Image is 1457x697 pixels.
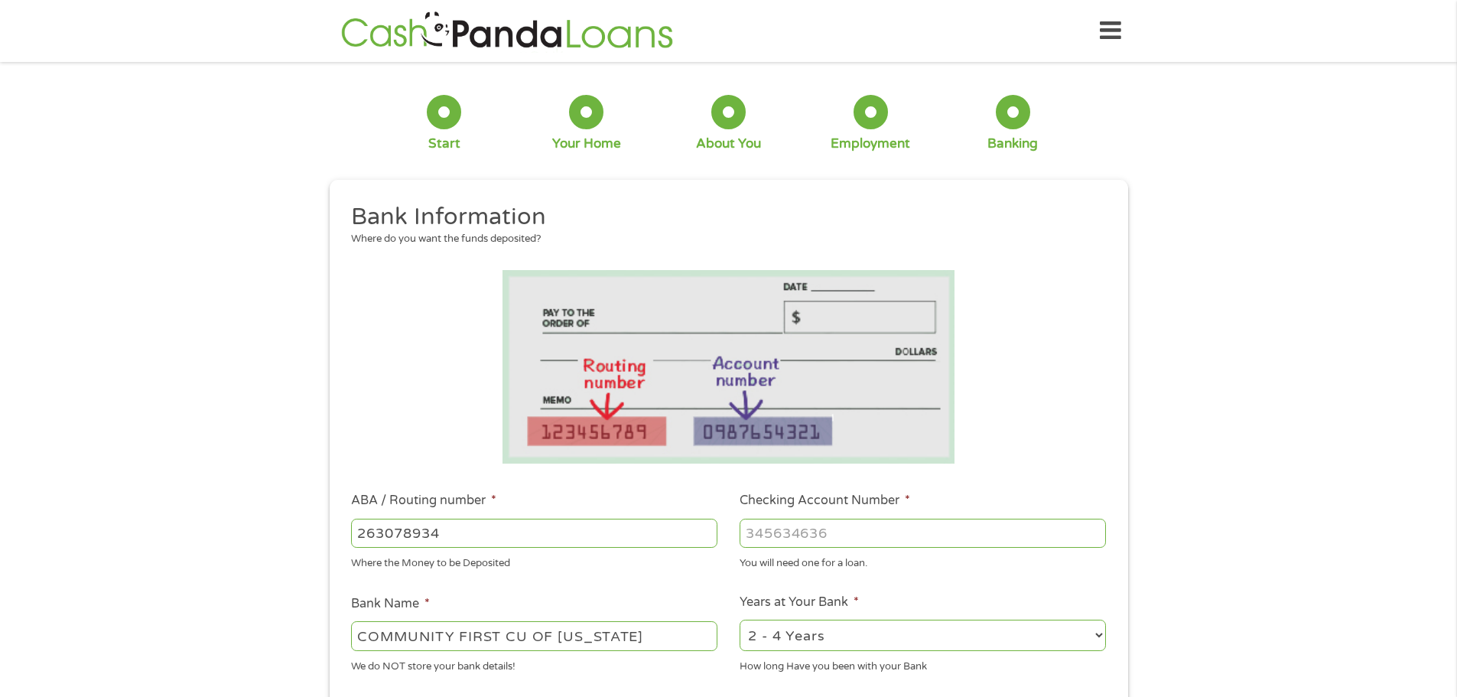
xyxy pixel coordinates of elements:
div: How long Have you been with your Bank [740,653,1106,674]
div: Where do you want the funds deposited? [351,232,1094,247]
img: Routing number location [502,270,955,464]
div: Banking [987,135,1038,152]
label: Checking Account Number [740,493,910,509]
div: Start [428,135,460,152]
div: About You [696,135,761,152]
img: GetLoanNow Logo [337,9,678,53]
div: You will need one for a loan. [740,551,1106,572]
div: Employment [831,135,910,152]
div: We do NOT store your bank details! [351,653,717,674]
input: 345634636 [740,519,1106,548]
div: Where the Money to be Deposited [351,551,717,572]
input: 263177916 [351,519,717,548]
div: Your Home [552,135,621,152]
label: Years at Your Bank [740,594,859,611]
label: ABA / Routing number [351,493,496,509]
label: Bank Name [351,596,430,612]
h2: Bank Information [351,202,1094,233]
